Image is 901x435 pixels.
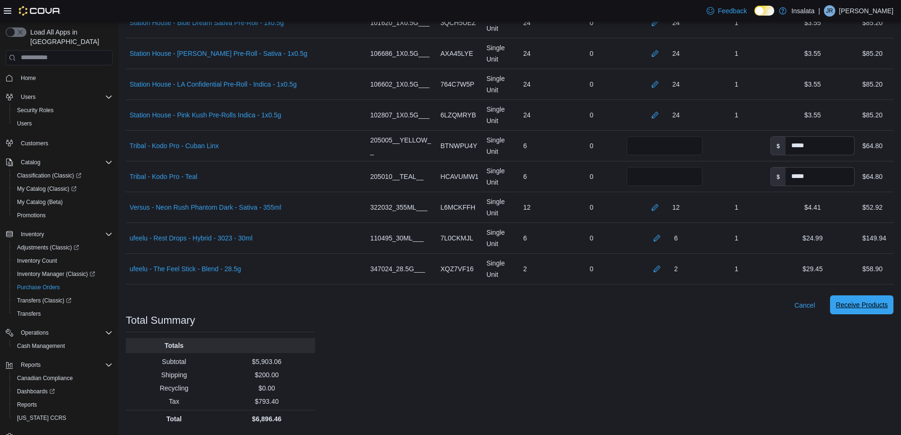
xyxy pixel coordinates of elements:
[862,140,883,151] div: $64.80
[17,359,113,371] span: Reports
[560,167,623,186] div: 0
[130,370,219,380] p: Shipping
[9,307,116,320] button: Transfers
[672,202,680,213] div: 12
[519,44,560,63] div: 24
[17,359,44,371] button: Reports
[440,48,473,59] span: AXA45LYE
[17,198,63,206] span: My Catalog (Beta)
[9,182,116,195] a: My Catalog (Classic)
[13,105,113,116] span: Security Roles
[21,159,40,166] span: Catalog
[519,106,560,124] div: 24
[370,202,428,213] span: 322032_355ML___
[21,140,48,147] span: Customers
[13,340,113,352] span: Cash Management
[706,198,766,217] div: 1
[839,5,893,17] p: [PERSON_NAME]
[706,106,766,124] div: 1
[519,259,560,278] div: 2
[222,357,311,366] p: $5,903.06
[718,6,747,16] span: Feedback
[17,229,48,240] button: Inventory
[21,231,44,238] span: Inventory
[130,140,219,151] a: Tribal - Kodo Pro - Cuban Linx
[703,1,751,20] a: Feedback
[370,79,429,90] span: 106602_1X0.5G___
[482,254,519,284] div: Single Unit
[17,244,79,251] span: Adjustments (Classic)
[440,79,474,90] span: 764C7W5P
[130,232,253,244] a: ufeelu - Rest Drops - Hybrid - 3023 - 30ml
[771,168,786,186] label: $
[862,109,883,121] div: $85.20
[519,229,560,248] div: 6
[672,17,680,28] div: 24
[519,167,560,186] div: 6
[706,75,766,94] div: 1
[17,327,52,338] button: Operations
[130,341,219,350] p: Totals
[440,17,476,28] span: 3QCH5UEZ
[672,79,680,90] div: 24
[130,397,219,406] p: Tax
[13,308,113,320] span: Transfers
[9,117,116,130] button: Users
[9,267,116,281] a: Inventory Manager (Classic)
[13,373,113,384] span: Canadian Compliance
[13,183,80,195] a: My Catalog (Classic)
[767,106,858,124] div: $3.55
[17,284,60,291] span: Purchase Orders
[9,281,116,294] button: Purchase Orders
[9,195,116,209] button: My Catalog (Beta)
[560,75,623,94] div: 0
[706,13,766,32] div: 1
[9,209,116,222] button: Promotions
[2,228,116,241] button: Inventory
[818,5,820,17] p: |
[2,71,116,85] button: Home
[13,242,113,253] span: Adjustments (Classic)
[862,263,883,275] div: $58.90
[13,242,83,253] a: Adjustments (Classic)
[862,171,883,182] div: $64.80
[440,109,476,121] span: 6LZQMRYB
[13,255,113,266] span: Inventory Count
[370,232,424,244] span: 110495_30ML___
[824,5,835,17] div: James Roode
[9,241,116,254] a: Adjustments (Classic)
[222,414,311,424] p: $6,896.46
[862,79,883,90] div: $85.20
[370,171,424,182] span: 205010__TEAL__
[767,13,858,32] div: $3.55
[13,210,50,221] a: Promotions
[13,255,61,266] a: Inventory Count
[17,310,41,318] span: Transfers
[2,136,116,150] button: Customers
[9,254,116,267] button: Inventory Count
[9,104,116,117] button: Security Roles
[17,120,32,127] span: Users
[440,232,473,244] span: 7L0CKMJL
[13,399,41,410] a: Reports
[13,196,113,208] span: My Catalog (Beta)
[2,326,116,339] button: Operations
[17,91,113,103] span: Users
[17,72,40,84] a: Home
[13,282,64,293] a: Purchase Orders
[130,202,281,213] a: Versus - Neon Rush Phantom Dark - Sativa - 355ml
[130,171,197,182] a: Tribal - Kodo Pro - Teal
[130,414,219,424] p: Total
[21,329,49,337] span: Operations
[836,300,888,310] span: Receive Products
[21,93,35,101] span: Users
[9,294,116,307] a: Transfers (Classic)
[482,38,519,69] div: Single Unit
[9,169,116,182] a: Classification (Classic)
[2,90,116,104] button: Users
[482,8,519,38] div: Single Unit
[482,192,519,222] div: Single Unit
[482,161,519,192] div: Single Unit
[674,232,678,244] div: 6
[440,140,477,151] span: BTNWPU4Y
